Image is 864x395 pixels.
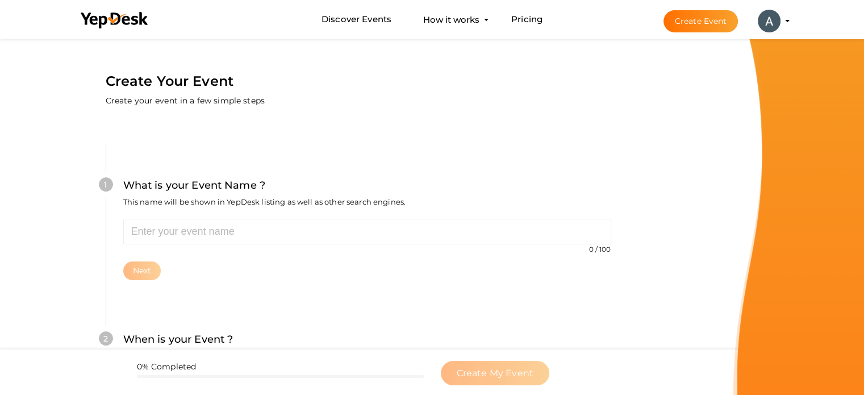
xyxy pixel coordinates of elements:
a: Pricing [511,9,542,30]
button: Next [123,261,161,280]
label: When is your Event ? [123,331,233,348]
small: 0 / 100 [589,245,611,253]
div: 2 [99,331,113,346]
button: Create Event [663,10,738,32]
label: This name will be shown in YepDesk listing as well as other search engines. [123,197,406,207]
div: 1 [99,177,113,192]
label: Create Your Event [106,70,233,92]
button: Create My Event [441,361,549,385]
label: 0% Completed [137,361,197,372]
label: What is your Event Name ? [123,177,266,194]
button: How it works [420,9,483,30]
span: Create My Event [457,368,533,379]
label: Create your event in a few simple steps [106,95,265,106]
img: ACg8ocLj_jVp7nzfh9oh9MQECc7ueBhn3qN11BI2AMjEFd-Vf8EP4Q=s100 [758,10,780,32]
input: Enter your event name [123,219,611,244]
a: Discover Events [322,9,391,30]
